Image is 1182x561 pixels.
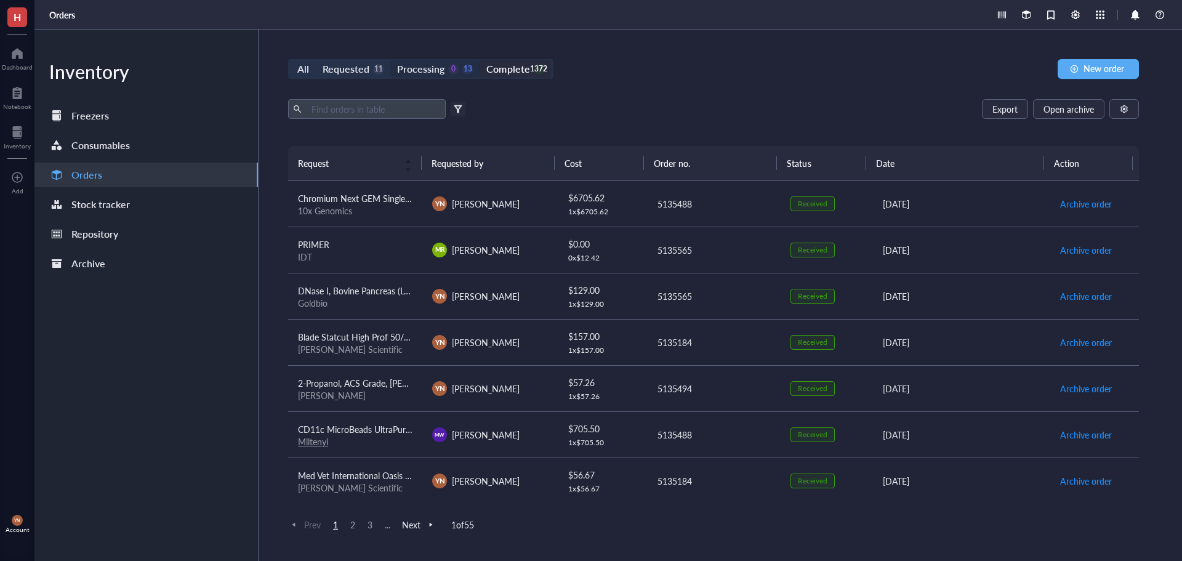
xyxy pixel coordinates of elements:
span: H [14,9,21,25]
div: $ 129.00 [568,283,637,297]
span: 2-Propanol, ACS Grade, [PERSON_NAME] Chemical™ [298,377,501,389]
td: 5135565 [646,273,781,319]
div: Received [798,384,827,394]
div: $ 157.00 [568,329,637,343]
div: 5135184 [657,474,771,488]
div: Stock tracker [71,196,130,213]
div: 13 [462,64,473,75]
div: 10x Genomics [298,205,412,216]
div: Received [798,476,827,486]
td: 5135494 [646,365,781,411]
div: Received [798,337,827,347]
div: Inventory [4,142,31,150]
span: ... [380,519,395,530]
a: Inventory [4,123,31,150]
span: Prev [288,519,321,530]
span: Next [402,519,436,530]
div: Goldbio [298,297,412,309]
span: YN [435,475,444,486]
div: 1 x $ 57.26 [568,392,637,402]
span: Archive order [1060,243,1112,257]
span: 1 of 55 [451,519,474,530]
span: Blade Statcut High Prof 50/PK [298,331,414,343]
div: [DATE] [883,289,1040,303]
th: Order no. [644,146,778,180]
div: $ 0.00 [568,237,637,251]
span: Archive order [1060,428,1112,442]
th: Date [866,146,1044,180]
div: [DATE] [883,428,1040,442]
span: Med Vet International Oasis PGA Suture, Size 4-0, with NFS-1 Needle, 12/Box, Veterinary Use Only [298,469,673,482]
div: 1 x $ 157.00 [568,345,637,355]
a: Dashboard [2,44,33,71]
a: Archive [34,251,258,276]
button: Archive order [1059,240,1112,260]
a: Orders [34,163,258,187]
div: 5135488 [657,428,771,442]
span: Archive order [1060,382,1112,395]
div: Notebook [3,103,31,110]
span: [PERSON_NAME] [452,290,520,302]
button: Archive order [1059,425,1112,445]
span: [PERSON_NAME] [452,336,520,349]
span: 1 [328,519,343,530]
div: 1 x $ 129.00 [568,299,637,309]
div: All [297,60,309,78]
div: 1 x $ 6705.62 [568,207,637,217]
span: Archive order [1060,474,1112,488]
span: Chromium Next GEM Single Cell 3' Kit v3.1, [298,192,464,204]
span: MR [435,245,444,254]
span: [PERSON_NAME] [452,198,520,210]
div: [DATE] [883,243,1040,257]
th: Request [288,146,422,180]
div: 1372 [534,64,544,75]
button: Archive order [1059,471,1112,491]
span: Archive order [1060,197,1112,211]
div: Received [798,430,827,440]
div: 5135488 [657,197,771,211]
span: Open archive [1043,104,1094,114]
button: New order [1058,59,1139,79]
span: MW [435,431,444,438]
div: Requested [323,60,369,78]
span: [PERSON_NAME] [452,382,520,395]
span: [PERSON_NAME] [452,429,520,441]
a: Miltenyi [298,435,328,448]
span: YN [435,383,444,394]
button: Export [982,99,1028,119]
div: Orders [71,166,102,184]
div: 5135565 [657,243,771,257]
div: Consumables [71,137,130,154]
div: $ 56.67 [568,468,637,482]
div: [DATE] [883,336,1040,349]
th: Action [1044,146,1133,180]
a: Repository [34,222,258,246]
span: DNase I, Bovine Pancreas (Lysate Tested), >2000 Kunitz U/mg [298,285,533,297]
button: Archive order [1059,286,1112,306]
div: 5135494 [657,382,771,395]
span: Archive order [1060,289,1112,303]
td: 5135488 [646,181,781,227]
span: Export [992,104,1018,114]
div: $ 57.26 [568,376,637,389]
div: Archive [71,255,105,272]
div: Received [798,199,827,209]
span: YN [14,518,20,523]
div: [PERSON_NAME] Scientific [298,344,412,355]
span: Archive order [1060,336,1112,349]
div: Repository [71,225,118,243]
div: Freezers [71,107,109,124]
div: [PERSON_NAME] [298,390,412,401]
span: CD11c MicroBeads UltraPure, mouse [298,423,440,435]
div: 0 x $ 12.42 [568,253,637,263]
div: [DATE] [883,474,1040,488]
div: IDT [298,251,412,262]
div: [DATE] [883,197,1040,211]
div: Add [12,187,23,195]
a: Stock tracker [34,192,258,217]
td: 5135184 [646,319,781,365]
div: 5135565 [657,289,771,303]
div: $ 6705.62 [568,191,637,204]
span: 3 [363,519,377,530]
div: 5135184 [657,336,771,349]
